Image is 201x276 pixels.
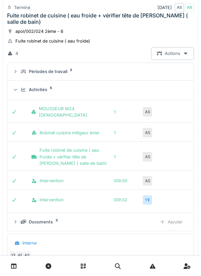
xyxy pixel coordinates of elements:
[22,240,37,246] div: Interne
[29,219,53,225] div: Documents
[15,38,90,44] div: Fuite robinet de cuisine ( eau froide)
[114,178,141,184] div: 00h30
[175,3,184,12] div: AS
[14,4,30,11] div: Terminé
[15,251,25,260] div: AB
[143,107,152,117] div: AS
[31,130,112,136] div: Robinet cuisine mitigeur évier
[10,66,191,78] summary: Périodes de travail2
[185,3,194,12] div: AB
[29,68,67,75] div: Périodes de travail
[154,216,188,228] div: Ajouter
[143,195,152,205] div: YE
[157,3,194,12] div: [DATE]
[10,83,191,96] summary: Activités5
[114,130,141,136] div: 1
[114,154,141,160] div: 1
[9,251,18,260] div: YE
[31,147,112,166] div: Fuite robinet de cuisine ( eau froide + vérifier tête de [PERSON_NAME] ( salle de bain)
[22,251,31,260] div: AS
[15,50,18,57] div: 4
[31,197,112,203] div: Intervention
[31,106,112,118] div: MOUSSEUR M24 [DEMOGRAPHIC_DATA]
[143,176,152,186] div: AS
[114,197,141,203] div: 00h32
[10,216,191,228] summary: Documents3Ajouter
[151,47,194,60] div: Actions
[29,86,47,93] div: Activités
[7,12,194,25] div: Fuite robinet de cuisine ( eau froide + vérifier tête de [PERSON_NAME] ( salle de bain)
[143,128,152,137] div: AS
[15,28,63,34] div: apol/002/024 2ème - 6
[31,178,112,184] div: Intervention
[143,152,152,161] div: AS
[114,109,141,115] div: 1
